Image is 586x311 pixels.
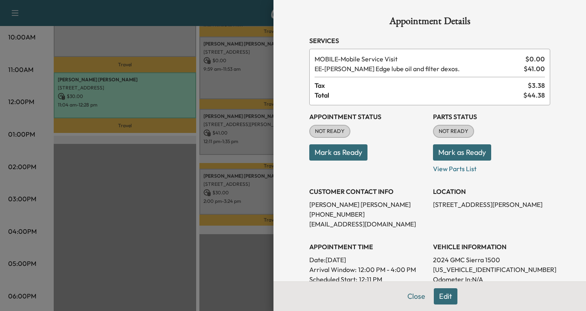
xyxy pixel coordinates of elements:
span: 12:00 PM - 4:00 PM [358,265,416,274]
h1: Appointment Details [309,16,550,29]
span: Total [315,90,523,100]
button: Edit [434,288,457,304]
p: Date: [DATE] [309,255,426,265]
h3: Services [309,36,550,46]
span: $ 3.38 [528,80,545,90]
h3: Appointment Status [309,112,426,122]
p: 2024 GMC Sierra 1500 [433,255,550,265]
button: Mark as Ready [309,144,367,161]
h3: VEHICLE INFORMATION [433,242,550,252]
span: $ 0.00 [525,54,545,64]
p: [PERSON_NAME] [PERSON_NAME] [309,200,426,209]
button: Close [402,288,431,304]
span: $ 44.38 [523,90,545,100]
p: [STREET_ADDRESS][PERSON_NAME] [433,200,550,209]
p: Odometer In: N/A [433,274,550,284]
span: NOT READY [310,127,350,135]
span: NOT READY [434,127,473,135]
h3: Parts Status [433,112,550,122]
p: 12:11 PM [359,274,382,284]
p: [PHONE_NUMBER] [309,209,426,219]
span: Ewing Edge lube oil and filter dexos. [315,64,520,74]
p: Scheduled Start: [309,274,357,284]
p: Arrival Window: [309,265,426,274]
span: $ 41.00 [524,64,545,74]
p: [EMAIL_ADDRESS][DOMAIN_NAME] [309,219,426,229]
h3: APPOINTMENT TIME [309,242,426,252]
span: Mobile Service Visit [315,54,522,64]
p: [US_VEHICLE_IDENTIFICATION_NUMBER] [433,265,550,274]
button: Mark as Ready [433,144,491,161]
span: Tax [315,80,528,90]
h3: LOCATION [433,187,550,196]
h3: CUSTOMER CONTACT INFO [309,187,426,196]
p: View Parts List [433,161,550,174]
